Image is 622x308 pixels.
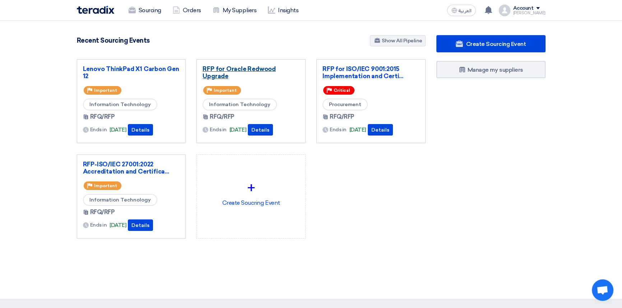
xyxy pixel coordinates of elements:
[128,124,153,136] button: Details
[210,113,235,121] span: RFQ/RFP
[370,35,426,46] a: Show All Pipeline
[499,5,510,16] img: profile_test.png
[110,126,126,134] span: [DATE]
[513,11,546,15] div: [PERSON_NAME]
[349,126,366,134] span: [DATE]
[330,113,354,121] span: RFQ/RFP
[90,126,107,133] span: Ends in
[77,6,114,14] img: Teradix logo
[334,88,350,93] span: Critical
[83,194,157,206] span: Information Technology
[248,124,273,136] button: Details
[368,124,393,136] button: Details
[94,88,117,93] span: Important
[210,126,227,133] span: Ends in
[330,126,347,133] span: Ends in
[83,161,180,175] a: RFP-ISO/IEC 27001:2022 Accreditation and Certifica...
[322,99,368,110] span: Procurement
[203,65,300,80] a: RFP for Oracle Redwood Upgrade
[262,3,304,18] a: Insights
[77,37,150,44] h4: Recent Sourcing Events
[592,279,613,301] div: Open chat
[123,3,167,18] a: Sourcing
[90,208,115,217] span: RFQ/RFP
[110,221,126,229] span: [DATE]
[322,65,419,80] a: RFP for ISO/IEC 9001:2015 Implementation and Certi...
[229,126,246,134] span: [DATE]
[447,5,476,16] button: العربية
[83,99,157,110] span: Information Technology
[207,3,262,18] a: My Suppliers
[203,99,277,110] span: Information Technology
[94,183,117,188] span: Important
[513,5,534,11] div: Account
[203,177,300,199] div: +
[90,221,107,229] span: Ends in
[90,113,115,121] span: RFQ/RFP
[466,41,526,47] span: Create Sourcing Event
[214,88,237,93] span: Important
[459,8,472,13] span: العربية
[128,219,153,231] button: Details
[83,65,180,80] a: Lenovo ThinkPad X1 Carbon Gen 12
[203,161,300,224] div: Create Soucring Event
[436,61,546,78] a: Manage my suppliers
[167,3,207,18] a: Orders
